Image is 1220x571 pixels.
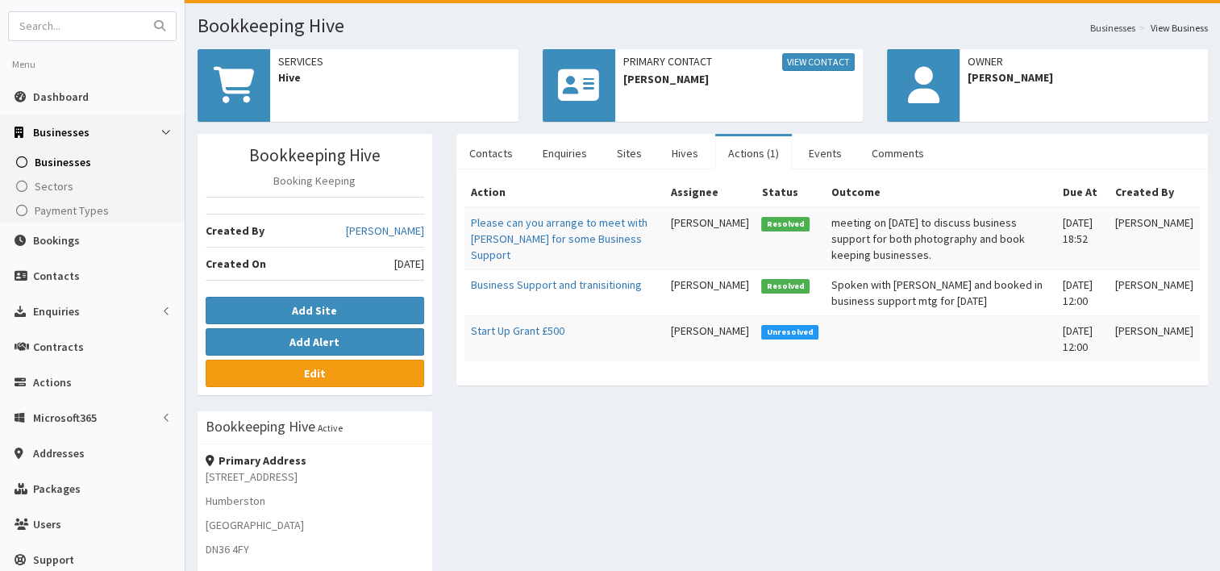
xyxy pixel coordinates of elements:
td: [DATE] 12:00 [1056,315,1109,361]
td: Spoken with [PERSON_NAME] and booked in business support mtg for [DATE] [825,269,1056,315]
span: Enquiries [33,304,80,319]
button: Add Alert [206,328,424,356]
th: Status [755,177,825,207]
td: [PERSON_NAME] [1109,315,1200,361]
b: Add Alert [289,335,339,349]
th: Outcome [825,177,1056,207]
p: Humberston [206,493,424,509]
span: [PERSON_NAME] [968,69,1200,85]
a: Hives [659,136,711,170]
b: Edit [304,366,326,381]
h3: Bookkeeping Hive [206,146,424,165]
small: Active [318,422,343,434]
span: [DATE] [394,256,424,272]
b: Add Site [292,303,337,318]
span: Support [33,552,74,567]
span: Microsoft365 [33,411,97,425]
span: Dashboard [33,90,89,104]
td: [PERSON_NAME] [1109,269,1200,315]
h1: Bookkeeping Hive [198,15,1208,36]
th: Due At [1056,177,1109,207]
a: Sites [604,136,655,170]
input: Search... [9,12,144,40]
span: Packages [33,481,81,496]
a: Events [796,136,855,170]
th: Action [464,177,664,207]
span: Actions [33,375,72,390]
b: Created By [206,223,264,238]
strong: Primary Address [206,453,306,468]
th: Assignee [664,177,755,207]
p: [GEOGRAPHIC_DATA] [206,517,424,533]
td: [PERSON_NAME] [664,315,755,361]
td: [PERSON_NAME] [664,269,755,315]
th: Created By [1109,177,1200,207]
span: Contacts [33,269,80,283]
span: Primary Contact [623,53,856,71]
p: [STREET_ADDRESS] [206,469,424,485]
span: Resolved [761,279,810,294]
a: Businesses [4,150,185,174]
span: Bookings [33,233,80,248]
a: Please can you arrange to meet with [PERSON_NAME] for some Business Support [471,215,647,262]
a: [PERSON_NAME] [346,223,424,239]
span: Contracts [33,340,84,354]
span: Unresolved [761,325,818,340]
td: [PERSON_NAME] [664,207,755,270]
span: Businesses [35,155,91,169]
h3: Bookkeeping Hive [206,419,315,434]
span: Users [33,517,61,531]
span: Services [278,53,510,69]
a: Businesses [1090,21,1135,35]
p: DN36 4FY [206,541,424,557]
a: Contacts [456,136,526,170]
a: Sectors [4,174,185,198]
td: meeting on [DATE] to discuss business support for both photography and book keeping businesses. [825,207,1056,270]
td: [DATE] 12:00 [1056,269,1109,315]
span: Owner [968,53,1200,69]
span: [PERSON_NAME] [623,71,856,87]
a: Comments [859,136,937,170]
a: Payment Types [4,198,185,223]
a: Actions (1) [715,136,792,170]
span: Hive [278,69,510,85]
td: [PERSON_NAME] [1109,207,1200,270]
a: Edit [206,360,424,387]
span: Resolved [761,217,810,231]
b: Created On [206,256,266,271]
a: View Contact [782,53,855,71]
span: Addresses [33,446,85,461]
span: Payment Types [35,203,109,218]
td: [DATE] 18:52 [1056,207,1109,270]
a: Business Support and tranisitioning [471,277,642,292]
a: Start Up Grant £500 [471,323,564,338]
span: Sectors [35,179,73,194]
a: Enquiries [530,136,600,170]
span: Businesses [33,125,90,140]
li: View Business [1135,21,1208,35]
p: Booking Keeping [206,173,424,189]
